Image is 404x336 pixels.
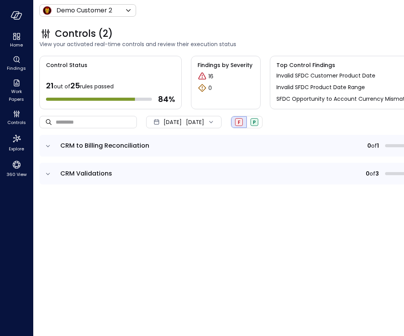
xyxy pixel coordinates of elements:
span: Controls (2) [55,28,113,40]
div: Home [2,31,31,50]
span: of [370,169,375,178]
span: Findings by Severity [198,61,254,69]
button: expand row [44,142,52,150]
span: rules passed [80,83,114,90]
span: 84 % [158,94,175,104]
p: 0 [208,84,212,92]
div: Findings [2,54,31,73]
span: 0 [367,141,371,150]
span: Work Papers [5,88,28,103]
span: Findings [7,64,26,72]
a: Invalid SFDC Product Date Range [276,83,365,93]
span: F [238,119,240,126]
img: Icon [43,6,52,15]
span: Home [10,41,23,49]
span: Explore [9,145,24,153]
span: CRM to Billing Reconciliation [60,141,149,150]
div: Critical [198,72,207,81]
div: Work Papers [2,78,31,104]
span: out of [54,83,70,90]
span: CRM Validations [60,169,112,178]
div: Controls [2,109,31,127]
span: 360 View [7,171,27,178]
span: 25 [70,80,80,91]
p: 16 [208,72,213,81]
p: Invalid SFDC Customer Product Date [276,72,375,80]
a: Invalid SFDC Customer Product Date [276,72,375,81]
div: Explore [2,132,31,153]
span: 1 [377,141,379,150]
span: 21 [46,80,54,91]
span: 3 [375,169,379,178]
span: Control Status [40,56,87,69]
div: 360 View [2,158,31,179]
span: [DATE] [164,118,182,126]
button: expand row [44,170,52,178]
p: Demo Customer 2 [56,6,112,15]
span: 0 [366,169,370,178]
p: Invalid SFDC Product Date Range [276,83,365,91]
span: Controls [7,119,26,126]
div: Warning [198,83,207,93]
span: of [371,141,377,150]
div: Passed [251,118,258,126]
div: Failed [235,118,243,126]
span: P [253,119,256,126]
